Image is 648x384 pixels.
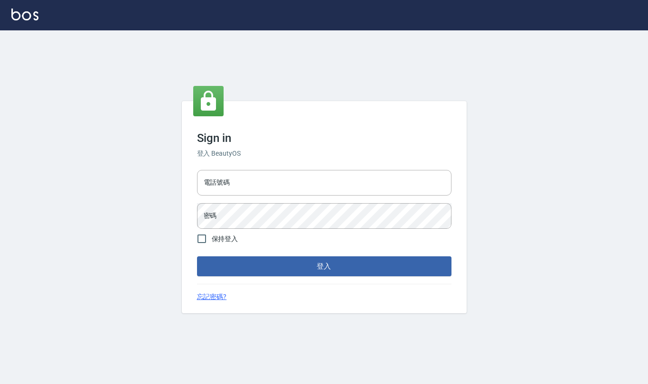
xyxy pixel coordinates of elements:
[212,234,238,244] span: 保持登入
[197,292,227,302] a: 忘記密碼?
[197,131,451,145] h3: Sign in
[197,256,451,276] button: 登入
[11,9,38,20] img: Logo
[197,149,451,159] h6: 登入 BeautyOS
